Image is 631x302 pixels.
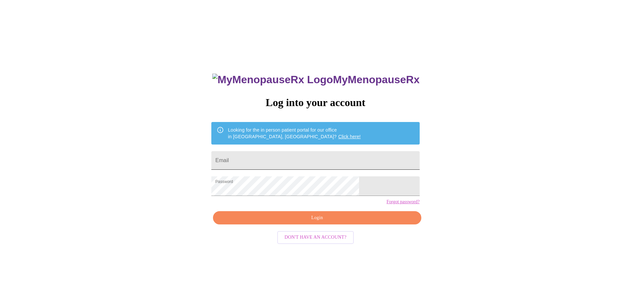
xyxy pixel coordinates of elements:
a: Click here! [338,134,361,139]
button: Login [213,211,421,225]
h3: Log into your account [211,96,419,109]
a: Forgot password? [387,199,420,205]
span: Login [221,214,413,222]
img: MyMenopauseRx Logo [212,74,333,86]
a: Don't have an account? [276,234,355,240]
span: Don't have an account? [285,233,346,242]
div: Looking for the in person patient portal for our office in [GEOGRAPHIC_DATA], [GEOGRAPHIC_DATA]? [228,124,361,143]
h3: MyMenopauseRx [212,74,420,86]
button: Don't have an account? [277,231,354,244]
